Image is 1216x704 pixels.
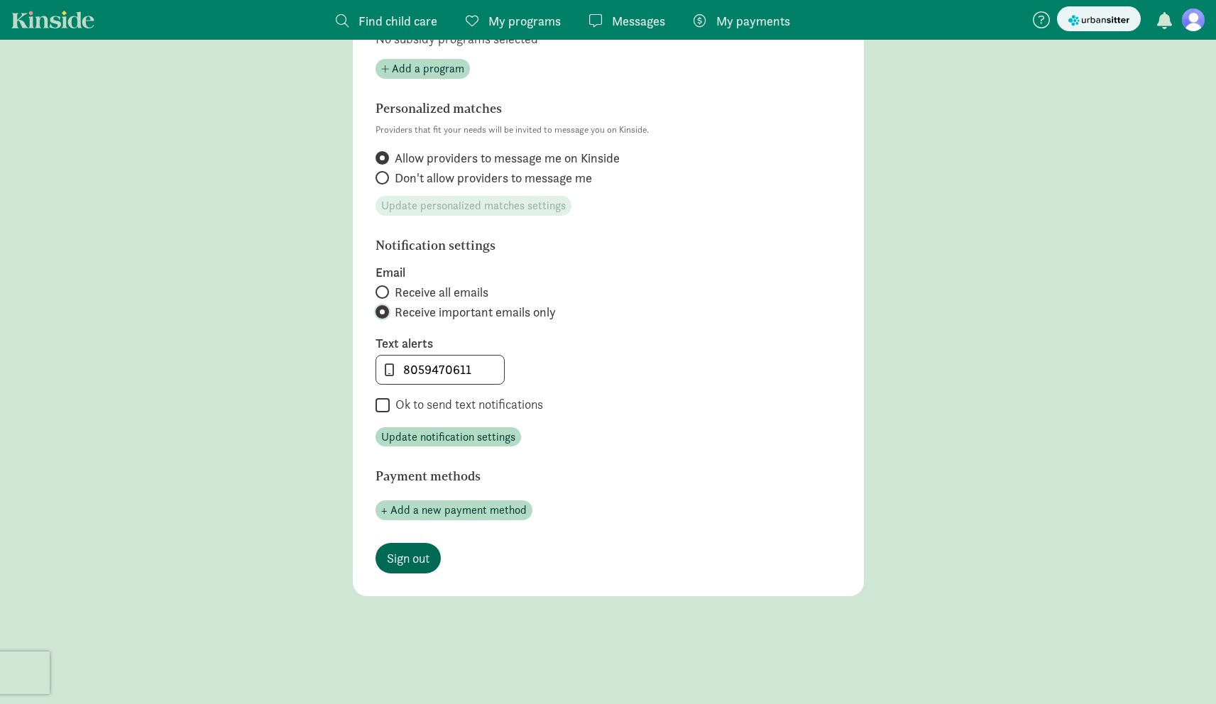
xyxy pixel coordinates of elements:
[1068,13,1129,28] img: urbansitter_logo_small.svg
[390,396,543,413] label: Ok to send text notifications
[376,427,521,447] button: Update notification settings
[376,469,766,483] h6: Payment methods
[395,170,592,187] span: Don't allow providers to message me
[376,59,470,79] button: Add a program
[381,429,515,446] span: Update notification settings
[376,121,841,138] p: Providers that fit your needs will be invited to message you on Kinside.
[376,500,532,520] button: + Add a new payment method
[392,60,464,77] span: Add a program
[376,264,841,281] label: Email
[395,304,556,321] span: Receive important emails only
[387,549,429,568] span: Sign out
[376,101,766,116] h6: Personalized matches
[376,238,766,253] h6: Notification settings
[395,284,488,301] span: Receive all emails
[488,11,561,31] span: My programs
[381,502,527,519] span: + Add a new payment method
[358,11,437,31] span: Find child care
[376,196,571,216] button: Update personalized matches settings
[395,150,620,167] span: Allow providers to message me on Kinside
[376,543,441,573] a: Sign out
[376,356,504,384] input: 555-555-5555
[11,11,94,28] a: Kinside
[381,197,566,214] span: Update personalized matches settings
[376,335,841,352] label: Text alerts
[716,11,790,31] span: My payments
[612,11,665,31] span: Messages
